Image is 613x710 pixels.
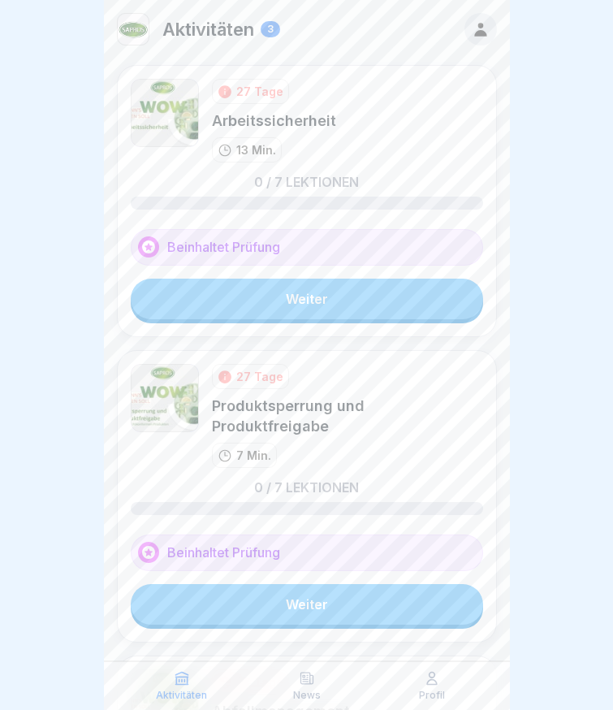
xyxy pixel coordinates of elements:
[212,396,483,436] div: Produktsperrung und Produktfreigabe
[131,279,483,319] a: Weiter
[156,690,207,701] p: Aktivitäten
[131,79,199,147] img: lznwvr82wpecqkh5vfti2rdl.png
[162,19,254,40] p: Aktivitäten
[131,364,199,432] img: nsug32weuhwny3h3vgqz1wz8.png
[212,110,336,131] div: Arbeitssicherheit
[254,175,359,188] p: 0 / 7 Lektionen
[236,83,283,100] div: 27 Tage
[236,447,271,464] p: 7 Min.
[261,21,280,37] div: 3
[236,141,276,158] p: 13 Min.
[236,368,283,385] div: 27 Tage
[293,690,321,701] p: News
[118,14,149,45] img: kf7i1i887rzam0di2wc6oekd.png
[419,690,445,701] p: Profil
[131,584,483,625] a: Weiter
[131,229,483,266] div: Beinhaltet Prüfung
[254,481,359,494] p: 0 / 7 Lektionen
[131,535,483,571] div: Beinhaltet Prüfung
